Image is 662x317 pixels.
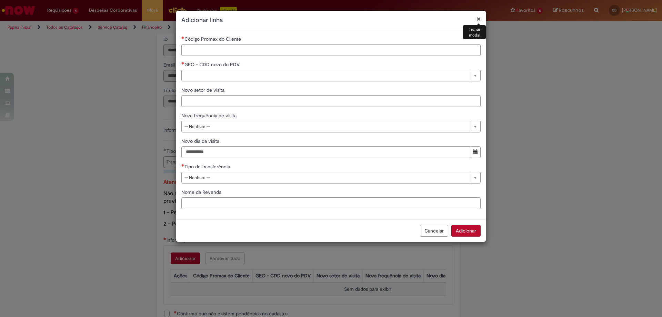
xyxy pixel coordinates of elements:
[184,36,242,42] span: Código Promax do Cliente
[184,61,241,68] span: Necessários - GEO - CDD novo do PDV
[181,44,481,56] input: Código Promax do Cliente
[451,225,481,237] button: Adicionar
[181,146,470,158] input: Novo dia da visita
[181,95,481,107] input: Novo setor de visita
[181,62,184,65] span: Necessários
[181,197,481,209] input: Nome da Revenda
[181,87,226,93] span: Novo setor de visita
[420,225,448,237] button: Cancelar
[470,146,481,158] button: Mostrar calendário para Novo dia da visita
[463,25,486,39] div: Fechar modal
[181,70,481,81] a: Limpar campo GEO - CDD novo do PDV
[184,172,467,183] span: -- Nenhum --
[181,138,221,144] span: Novo dia da visita
[181,36,184,39] span: Necessários
[181,112,238,119] span: Nova frequência de visita
[184,164,231,170] span: Tipo de transferência
[181,164,184,167] span: Necessários
[181,16,481,25] h2: Adicionar linha
[477,15,481,22] button: Fechar modal
[181,189,223,195] span: Nome da Revenda
[184,121,467,132] span: -- Nenhum --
